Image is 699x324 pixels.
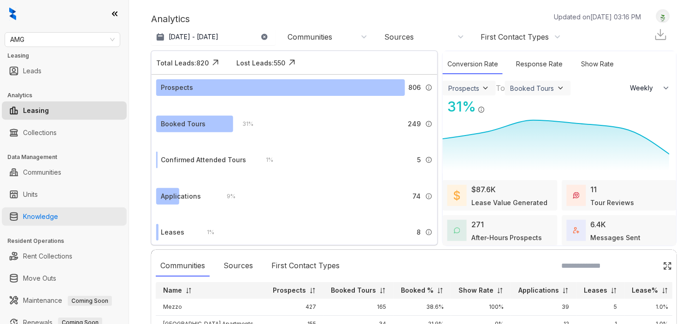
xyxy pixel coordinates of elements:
[7,237,129,245] h3: Resident Operations
[458,286,493,295] p: Show Rate
[156,299,265,316] td: Mezzo
[23,269,56,288] a: Move Outs
[425,229,433,236] img: Info
[209,56,223,70] img: Click Icon
[584,286,607,295] p: Leases
[379,287,386,294] img: sorting
[219,255,258,277] div: Sources
[23,62,41,80] a: Leads
[233,119,253,129] div: 31 %
[630,83,658,93] span: Weekly
[573,227,580,234] img: TotalFum
[591,184,597,195] div: 11
[394,299,451,316] td: 38.6%
[451,299,511,316] td: 100%
[156,255,210,277] div: Communities
[2,124,127,142] li: Collections
[161,82,193,93] div: Prospects
[217,191,235,201] div: 9 %
[161,191,201,201] div: Applications
[185,287,192,294] img: sorting
[309,287,316,294] img: sorting
[437,287,444,294] img: sorting
[23,247,72,265] a: Rent Collections
[401,286,434,295] p: Booked %
[625,299,676,316] td: 1.0%
[481,32,549,42] div: First Contact Types
[497,287,504,294] img: sorting
[2,185,127,204] li: Units
[454,190,460,201] img: LeaseValue
[288,32,332,42] div: Communities
[443,96,476,117] div: 31 %
[68,296,112,306] span: Coming Soon
[556,83,565,93] img: ViewFilterArrow
[7,52,129,60] h3: Leasing
[273,286,306,295] p: Prospects
[156,58,209,68] div: Total Leads: 820
[654,28,668,41] img: Download
[625,80,676,96] button: Weekly
[425,193,433,200] img: Info
[577,54,619,74] div: Show Rate
[267,255,344,277] div: First Contact Types
[2,269,127,288] li: Move Outs
[2,62,127,80] li: Leads
[2,247,127,265] li: Rent Collections
[23,207,58,226] a: Knowledge
[518,286,559,295] p: Applications
[576,299,625,316] td: 5
[23,101,49,120] a: Leasing
[198,227,214,237] div: 1 %
[485,98,499,112] img: Click Icon
[10,33,115,47] span: AMG
[471,219,484,230] div: 271
[478,106,485,113] img: Info
[2,291,127,310] li: Maintenance
[657,12,670,21] img: UserAvatar
[443,54,503,74] div: Conversion Rate
[562,287,569,294] img: sorting
[425,156,433,164] img: Info
[417,227,421,237] span: 8
[2,101,127,120] li: Leasing
[481,83,490,93] img: ViewFilterArrow
[511,299,576,316] td: 39
[471,184,496,195] div: $87.6K
[285,56,299,70] img: Click Icon
[611,287,617,294] img: sorting
[412,191,421,201] span: 74
[23,185,38,204] a: Units
[512,54,568,74] div: Response Rate
[23,163,61,182] a: Communities
[323,299,394,316] td: 165
[425,84,433,91] img: Info
[2,207,127,226] li: Knowledge
[23,124,57,142] a: Collections
[632,286,658,295] p: Lease%
[163,286,182,295] p: Name
[511,84,554,92] div: Booked Tours
[151,29,276,45] button: [DATE] - [DATE]
[591,198,634,207] div: Tour Reviews
[662,287,669,294] img: sorting
[417,155,421,165] span: 5
[265,299,323,316] td: 427
[408,82,421,93] span: 806
[425,120,433,128] img: Info
[663,261,672,271] img: Click Icon
[471,233,542,242] div: After-Hours Prospects
[169,32,218,41] p: [DATE] - [DATE]
[7,91,129,100] h3: Analytics
[454,227,460,234] img: AfterHoursConversations
[554,12,641,22] p: Updated on [DATE] 03:16 PM
[591,219,606,230] div: 6.4K
[257,155,273,165] div: 1 %
[384,32,414,42] div: Sources
[448,84,479,92] div: Prospects
[161,119,206,129] div: Booked Tours
[408,119,421,129] span: 249
[7,153,129,161] h3: Data Management
[496,82,505,94] div: To
[644,262,652,270] img: SearchIcon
